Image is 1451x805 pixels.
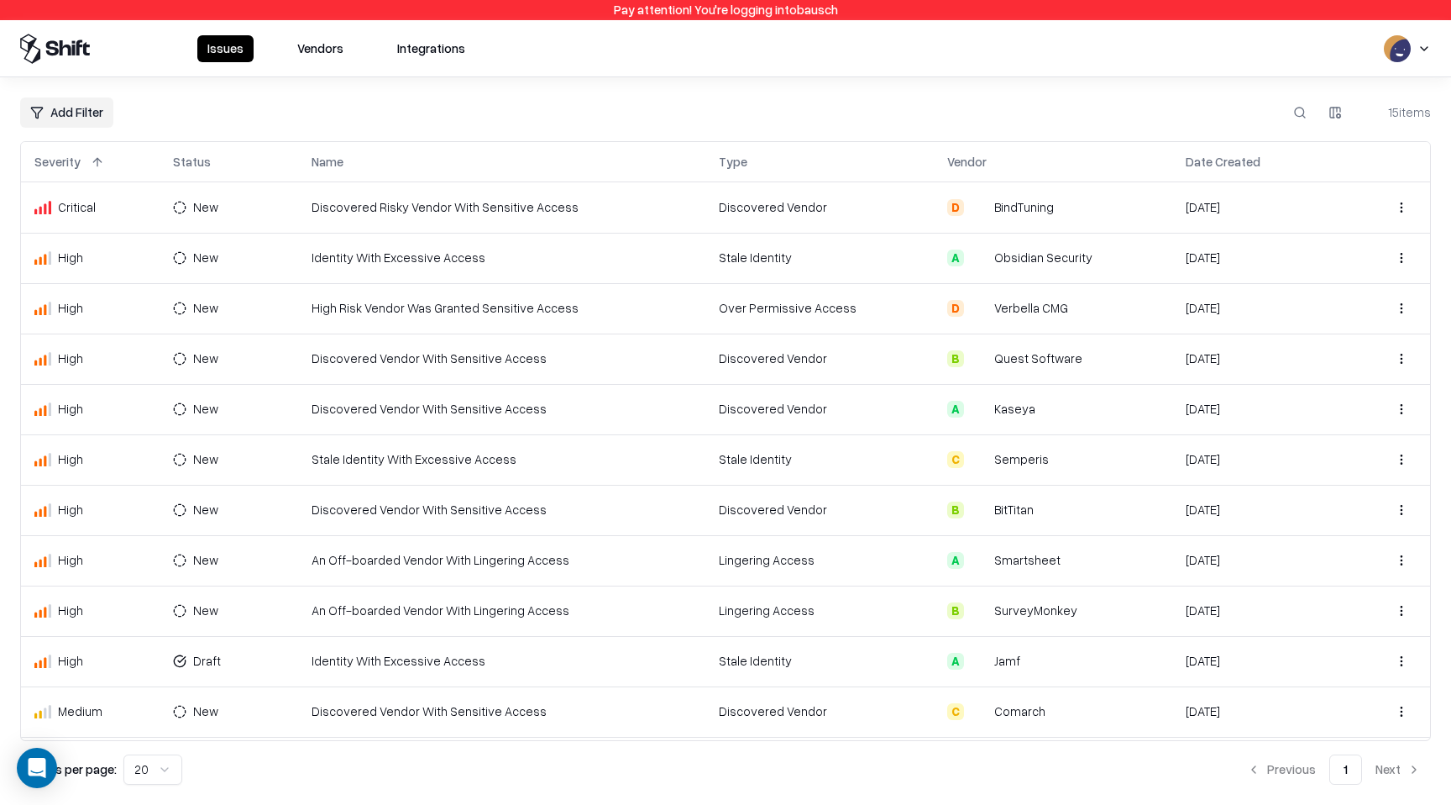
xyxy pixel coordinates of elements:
td: Discovered Vendor [705,687,934,737]
div: Semperis [994,450,1049,468]
img: SurveyMonkey [971,602,987,619]
td: Discovered Risky Vendor With Sensitive Access [298,182,705,233]
div: New [193,400,218,418]
div: C [947,703,964,720]
button: New [173,245,244,271]
td: Discovered Vendor [705,384,934,434]
td: [DATE] [1172,283,1350,334]
div: High [34,501,146,518]
nav: pagination [1237,755,1431,785]
img: Comarch [971,703,987,720]
td: Discovered Risky Vendor With Sensitive Access [298,737,705,787]
td: [DATE] [1172,182,1350,233]
div: B [947,602,964,619]
div: High [34,299,146,317]
div: New [193,501,218,518]
button: Add Filter [20,97,113,128]
div: Comarch [994,702,1045,720]
div: New [193,299,218,317]
div: 15 items [1364,103,1431,121]
div: Severity [34,153,81,171]
div: New [193,198,218,216]
td: Identity With Excessive Access [298,233,705,283]
img: Verbella CMG [971,300,987,317]
button: New [173,698,244,725]
td: An Off-boarded Vendor With Lingering Access [298,535,705,586]
button: Vendors [287,35,354,62]
td: [DATE] [1172,535,1350,586]
div: BitTitan [994,501,1034,518]
div: Jamf [994,652,1020,670]
td: Discovered Vendor [705,485,934,535]
td: [DATE] [1172,434,1350,485]
td: Discovered Vendor With Sensitive Access [298,485,705,535]
div: A [947,653,964,670]
div: SurveyMonkey [994,602,1077,619]
td: Stale Identity [705,434,934,485]
td: Discovered Vendor With Sensitive Access [298,384,705,434]
td: Discovered Vendor With Sensitive Access [298,687,705,737]
td: Identity With Excessive Access [298,636,705,687]
div: Smartsheet [994,551,1061,569]
div: New [193,551,218,569]
div: Date Created [1186,153,1260,171]
td: [DATE] [1172,384,1350,434]
div: New [193,249,218,266]
td: [DATE] [1172,687,1350,737]
button: New [173,295,244,322]
div: Verbella CMG [994,299,1068,317]
div: High [34,400,146,418]
div: Kaseya [994,400,1035,418]
img: Kaseya [971,401,987,418]
div: High [34,450,146,468]
div: Draft [193,652,221,670]
td: Over Permissive Access [705,283,934,334]
img: Semperis [971,451,987,468]
div: High [34,350,146,367]
div: A [947,401,964,418]
div: Critical [34,198,146,216]
div: Status [173,153,211,171]
button: New [173,345,244,372]
img: BindTuning [971,199,987,216]
div: D [947,199,964,216]
button: New [173,547,244,574]
td: [DATE] [1172,737,1350,787]
td: Lingering Access [705,586,934,636]
td: Discovered Vendor [705,334,934,384]
div: Open Intercom Messenger [17,748,57,788]
td: [DATE] [1172,636,1350,687]
div: A [947,552,964,569]
td: [DATE] [1172,586,1350,636]
div: High [34,249,146,266]
td: Discovered Vendor With Sensitive Access [298,334,705,384]
button: Issues [197,35,254,62]
td: Stale Identity [705,233,934,283]
img: Jamf [971,653,987,670]
button: New [173,194,244,221]
div: Quest Software [994,350,1082,367]
button: Draft [173,648,246,675]
div: C [947,451,964,468]
div: New [193,350,218,367]
div: New [193,602,218,619]
div: New [193,450,218,468]
td: Lingering Access [705,535,934,586]
td: [DATE] [1172,233,1350,283]
div: High [34,602,146,619]
td: Stale Identity With Excessive Access [298,434,705,485]
div: B [947,502,964,518]
button: New [173,597,244,624]
div: Medium [34,702,146,720]
td: Discovered Vendor [705,737,934,787]
div: High [34,551,146,569]
div: B [947,350,964,367]
button: New [173,446,244,473]
td: High Risk Vendor Was Granted Sensitive Access [298,283,705,334]
img: BitTitan [971,502,987,518]
div: Vendor [947,153,987,171]
img: Smartsheet [971,552,987,569]
div: A [947,250,964,266]
div: New [193,702,218,720]
img: Quest Software [971,350,987,367]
